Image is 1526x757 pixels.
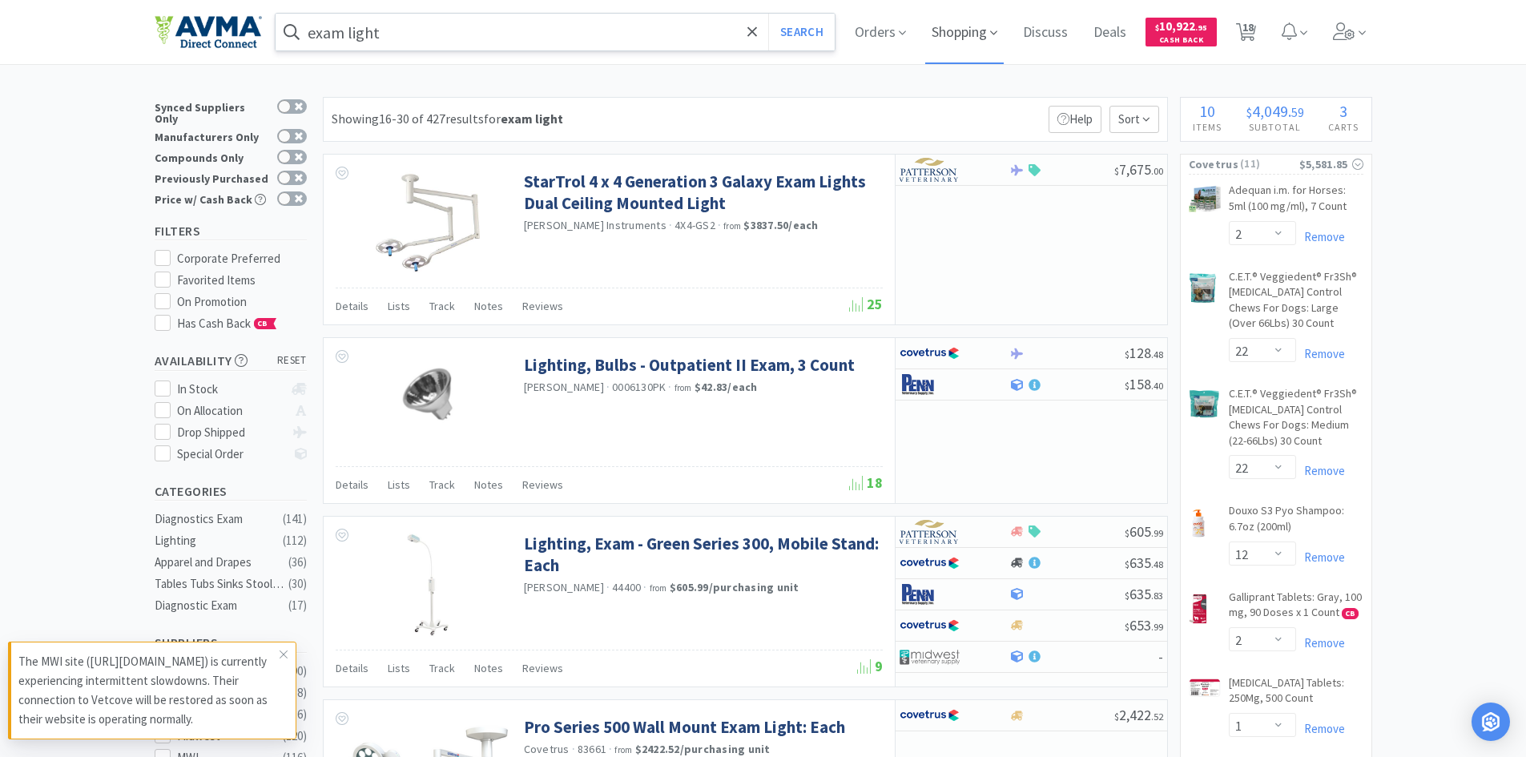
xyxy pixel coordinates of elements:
[723,220,741,232] span: from
[155,634,307,652] h5: Suppliers
[474,299,503,313] span: Notes
[1189,593,1209,625] img: 8ed9392e097b4c3fadbfebb7cbb5a8cc_277137.png
[1296,635,1345,650] a: Remove
[177,401,284,421] div: On Allocation
[177,292,307,312] div: On Promotion
[1151,711,1163,723] span: . 52
[1146,10,1217,54] a: $10,922.95Cash Back
[1151,380,1163,392] span: . 40
[524,533,879,577] a: Lighting, Exam - Green Series 300, Mobile Stand: Each
[1343,609,1358,618] span: CB
[669,218,672,232] span: ·
[849,473,883,492] span: 18
[1291,104,1304,120] span: 59
[635,742,771,756] strong: $2422.52 / purchasing unit
[522,477,563,492] span: Reviews
[900,703,960,727] img: 77fca1acd8b6420a9015268ca798ef17_1.png
[1252,101,1288,121] span: 4,049
[1189,389,1221,418] img: e6b2e39abf1f4f99a74f6220f048b822_263320.png
[1151,621,1163,633] span: . 99
[900,372,960,397] img: e1133ece90fa4a959c5ae41b0808c578_9.png
[376,533,480,637] img: 441a29e0e4964495bfca4739e4ca5734_85430.jpeg
[1125,616,1163,634] span: 653
[1230,27,1262,42] a: 18
[1296,550,1345,565] a: Remove
[155,574,284,594] div: Tables Tubs Sinks Stools Mats
[474,661,503,675] span: Notes
[155,129,269,143] div: Manufacturers Only
[849,295,883,313] span: 25
[1229,503,1363,541] a: Douxo S3 Pyo Shampoo: 6.7oz (200ml)
[606,380,610,394] span: ·
[1151,348,1163,360] span: . 48
[155,99,269,124] div: Synced Suppliers Only
[900,582,960,606] img: e1133ece90fa4a959c5ae41b0808c578_9.png
[674,218,715,232] span: 4X4-GS2
[1114,706,1163,724] span: 2,422
[1151,558,1163,570] span: . 48
[857,657,883,675] span: 9
[572,742,575,756] span: ·
[155,171,269,184] div: Previously Purchased
[155,15,262,49] img: e4e33dab9f054f5782a47901c742baa9_102.png
[900,551,960,575] img: 77fca1acd8b6420a9015268ca798ef17_1.png
[1125,554,1163,572] span: 635
[155,482,307,501] h5: Categories
[1158,647,1163,666] span: -
[1189,272,1218,304] img: de628b433a094f8c8a05342aed979598_263468.png
[155,352,307,370] h5: Availability
[429,299,455,313] span: Track
[1234,119,1316,135] h4: Subtotal
[1125,344,1163,362] span: 128
[1195,22,1207,33] span: . 95
[336,477,368,492] span: Details
[1296,721,1345,736] a: Remove
[524,171,879,215] a: StarTrol 4 x 4 Generation 3 Galaxy Exam Lights Dual Ceiling Mounted Light
[743,218,818,232] strong: $3837.50 / each
[277,352,307,369] span: reset
[1125,590,1129,602] span: $
[155,596,284,615] div: Diagnostic Exam
[1151,590,1163,602] span: . 83
[643,580,646,594] span: ·
[177,271,307,290] div: Favorited Items
[388,354,468,434] img: c8c9cbe88a84480eb1c508affd003b64_517125.png
[155,531,284,550] div: Lighting
[900,341,960,365] img: 77fca1acd8b6420a9015268ca798ef17_1.png
[524,354,855,376] a: Lighting, Bulbs - Outpatient II Exam, 3 Count
[768,14,835,50] button: Search
[900,520,960,544] img: f5e969b455434c6296c6d81ef179fa71_3.png
[1229,183,1363,220] a: Adequan i.m. for Horses: 5ml (100 mg/ml), 7 Count
[283,509,307,529] div: ( 141 )
[1229,590,1363,627] a: Galliprant Tablets: Gray, 100 mg, 90 Doses x 1 Count CB
[578,742,606,756] span: 83661
[900,645,960,669] img: 4dd14cff54a648ac9e977f0c5da9bc2e_5.png
[1234,103,1316,119] div: .
[670,580,799,594] strong: $605.99 / purchasing unit
[1189,186,1221,211] img: b2328f1224bb4e6fae54cabe05bc7411_413796.png
[388,661,410,675] span: Lists
[1114,711,1119,723] span: $
[1229,675,1363,713] a: [MEDICAL_DATA] Tablets: 250Mg, 500 Count
[336,299,368,313] span: Details
[1155,36,1207,46] span: Cash Back
[1181,119,1234,135] h4: Items
[177,380,284,399] div: In Stock
[501,111,563,127] strong: exam light
[1125,380,1129,392] span: $
[1238,156,1299,172] span: ( 11 )
[276,14,835,50] input: Search by item, sku, manufacturer, ingredient, size...
[283,531,307,550] div: ( 112 )
[900,614,960,638] img: 77fca1acd8b6420a9015268ca798ef17_1.png
[1299,155,1363,173] div: $5,581.85
[155,222,307,240] h5: Filters
[484,111,563,127] span: for
[695,380,758,394] strong: $42.83 / each
[288,553,307,572] div: ( 36 )
[522,299,563,313] span: Reviews
[614,744,632,755] span: from
[1125,375,1163,393] span: 158
[1155,18,1207,34] span: 10,922
[177,249,307,268] div: Corporate Preferred
[429,661,455,675] span: Track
